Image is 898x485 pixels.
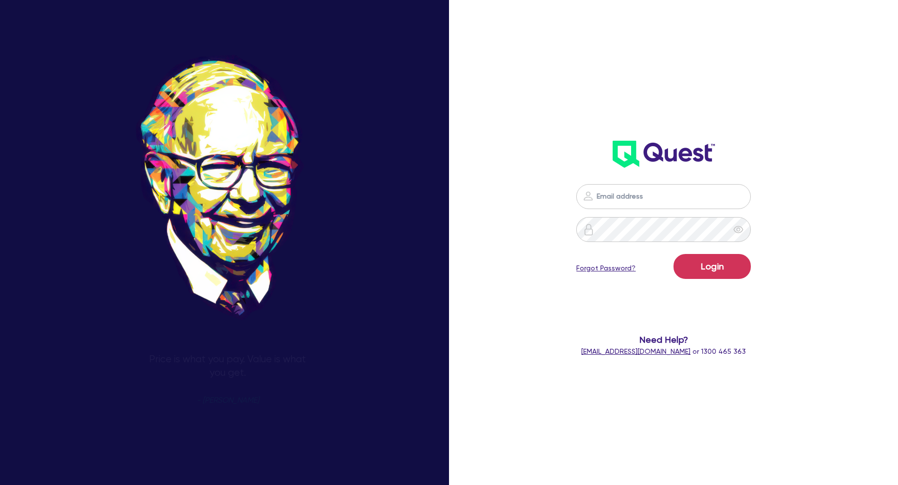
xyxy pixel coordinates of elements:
[583,224,595,236] img: icon-password
[197,397,259,404] span: - [PERSON_NAME]
[576,184,751,209] input: Email address
[582,190,594,202] img: icon-password
[576,263,636,273] a: Forgot Password?
[613,141,715,168] img: wH2k97JdezQIQAAAABJRU5ErkJggg==
[581,347,746,355] span: or 1300 465 363
[733,225,743,235] span: eye
[673,254,751,279] button: Login
[544,333,783,346] span: Need Help?
[581,347,690,355] a: [EMAIL_ADDRESS][DOMAIN_NAME]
